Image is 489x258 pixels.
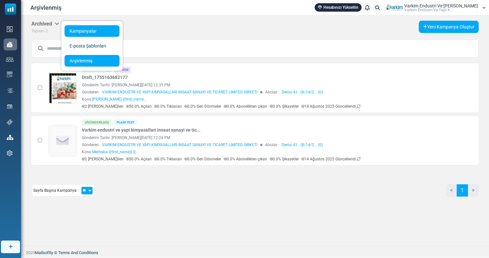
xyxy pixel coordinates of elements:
[65,25,120,37] a: Kampanyalar
[386,3,486,13] a: User Logo Varkim Endustri Ve [PERSON_NAME] Varki̇m Endüstri̇ Ve Yapi K...
[7,104,13,110] img: landing_pages.svg
[154,156,182,162] p: 0.0% Tıklanan
[58,250,98,255] span: translation missing: tr.layouts.footer.terms_and_conditions
[7,71,13,77] img: email-templates-icon.svg
[270,156,299,162] p: 0.0% Şikayetler
[82,74,128,81] a: Draft_1755163682177
[7,150,13,156] img: settings-icon.svg
[82,96,147,102] div: Konu:
[224,103,267,109] p: 0.0% Abonelikten çıkan
[114,119,137,125] div: Plain Text
[102,142,257,148] span: VARKIM ENDUSTRI VE YAPI KIMYASALLARI INSAAT SANAYI VE TICARET LIMITED SIRKETI
[224,156,267,162] p: 0.0% Abonelikten çıkan
[82,82,416,88] div: Gönderim Tarihi: [PERSON_NAME][DATE] 12:35 PM
[126,156,152,162] p: 50.0% Açılan
[35,250,57,255] a: Mailsoftly ©
[6,57,14,61] img: contacts-icon.svg
[282,142,323,148] a: Demo 41 - (8/14/2... (0)
[21,246,489,258] footer: 2025
[65,55,120,67] a: Arşivlenmiş
[446,184,479,202] nav: Page
[315,3,362,12] a: Hesabınızı Yükseltin
[5,4,16,15] img: mailsoftly_icon_blue_white.svg
[92,97,147,102] span: [PERSON_NAME] {(first_name...
[65,40,120,52] a: E-posta Şablonları
[82,89,416,95] div: Gönderen: Alıcılar::
[282,89,323,95] a: Demo 41 - (8/14/2... (0)
[31,21,59,27] h5: Archived
[46,29,48,33] span: 2
[49,125,76,156] img: empty-draft-icon2.svg
[184,103,221,109] p: 0.0% Geri Dönmeler
[270,103,299,109] p: 0.0% Şikayetler
[82,142,416,148] div: Gönderen: Alıcılar::
[30,3,61,12] span: Arşivlenmiş
[82,127,201,134] a: Varkim endustri ve yapi kimyasallari insaat sanayi ve tic...
[154,103,182,109] p: 0.0% Tıklanan
[82,103,124,109] p: 2 [PERSON_NAME]ilen
[404,4,478,8] span: Varkim Endustri Ve [PERSON_NAME]
[82,149,139,155] div: Konu:
[301,103,361,109] p: 14 Ağustos 2025 Güncellendi
[7,42,13,47] img: campaigns-icon-active.png
[184,156,221,162] p: 0.0% Geri Dönmeler
[457,184,468,197] a: 1
[102,89,257,95] span: VARKIM ENDUSTRI VE YAPI KIMYASALLARI INSAAT SANAYI VE TICARET LIMITED SIRKETI
[7,87,14,94] img: workflow.svg
[386,3,403,13] img: User Logo
[419,21,479,33] a: Yeni Kampanya Oluştur
[404,8,453,12] span: Varki̇m Endüstri̇ Ve Yapi K...
[58,250,98,255] a: Terms And Conditions
[126,103,152,109] p: 50.0% Açılan
[7,119,13,125] img: support-icon.svg
[82,156,124,162] p: 2 [PERSON_NAME]ilen
[82,119,112,125] div: Gönderilmiş
[31,29,45,33] span: Toplam
[82,135,416,141] div: Gönderim Tarihi: [PERSON_NAME][DATE] 12:24 PM
[92,150,139,154] span: Merhaba {(first_name)} {(...
[7,26,13,32] img: dashboard-icon.svg
[33,188,79,193] span: Sayfa Başına Kampanya :
[301,156,361,162] p: 14 Ağustos 2025 Güncellendi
